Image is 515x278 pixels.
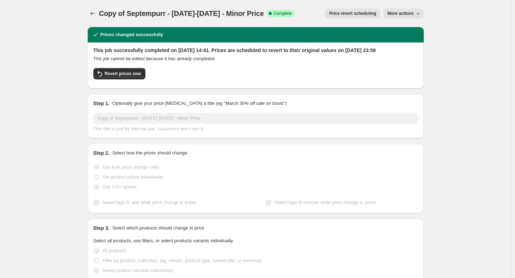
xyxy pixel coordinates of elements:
[274,11,292,16] span: Complete
[93,126,203,131] span: This title is just for internal use, customers won't see it
[100,31,163,38] h2: Prices changed successfully
[93,149,110,157] h2: Step 2.
[112,149,187,157] p: Select how the prices should change
[103,248,127,253] span: All products
[383,8,423,18] button: More actions
[88,8,98,18] button: Price change jobs
[325,8,381,18] button: Price revert scheduling
[103,268,173,273] span: Select product variants individually
[103,258,262,263] span: Filter by product, collection, tag, vendor, product type, variant title, or inventory
[103,184,137,189] span: Use CSV upload
[93,47,418,54] h2: This job successfully completed on [DATE] 14:41. Prices are scheduled to revert to their original...
[93,238,233,243] span: Select all products, use filters, or select products variants individually
[103,164,159,170] span: Use bulk price change rules
[93,68,145,79] button: Revert prices now
[93,225,110,232] h2: Step 3.
[93,113,418,124] input: 30% off holiday sale
[103,174,163,180] span: Set product prices individually
[105,71,141,76] span: Revert prices now
[387,11,413,16] span: More actions
[112,100,287,107] p: Optionally give your price [MEDICAL_DATA] a title (eg "March 30% off sale on boots")
[274,200,376,205] span: Select tags to remove while price change is active
[93,56,216,61] i: This job cannot be edited because it has already completed.
[329,11,376,16] span: Price revert scheduling
[93,100,110,107] h2: Step 1.
[112,225,204,232] p: Select which products should change in price
[99,10,264,17] span: Copy of Septempurr - [DATE]-[DATE] - Minor Price
[103,200,197,205] span: Select tags to add while price change is active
